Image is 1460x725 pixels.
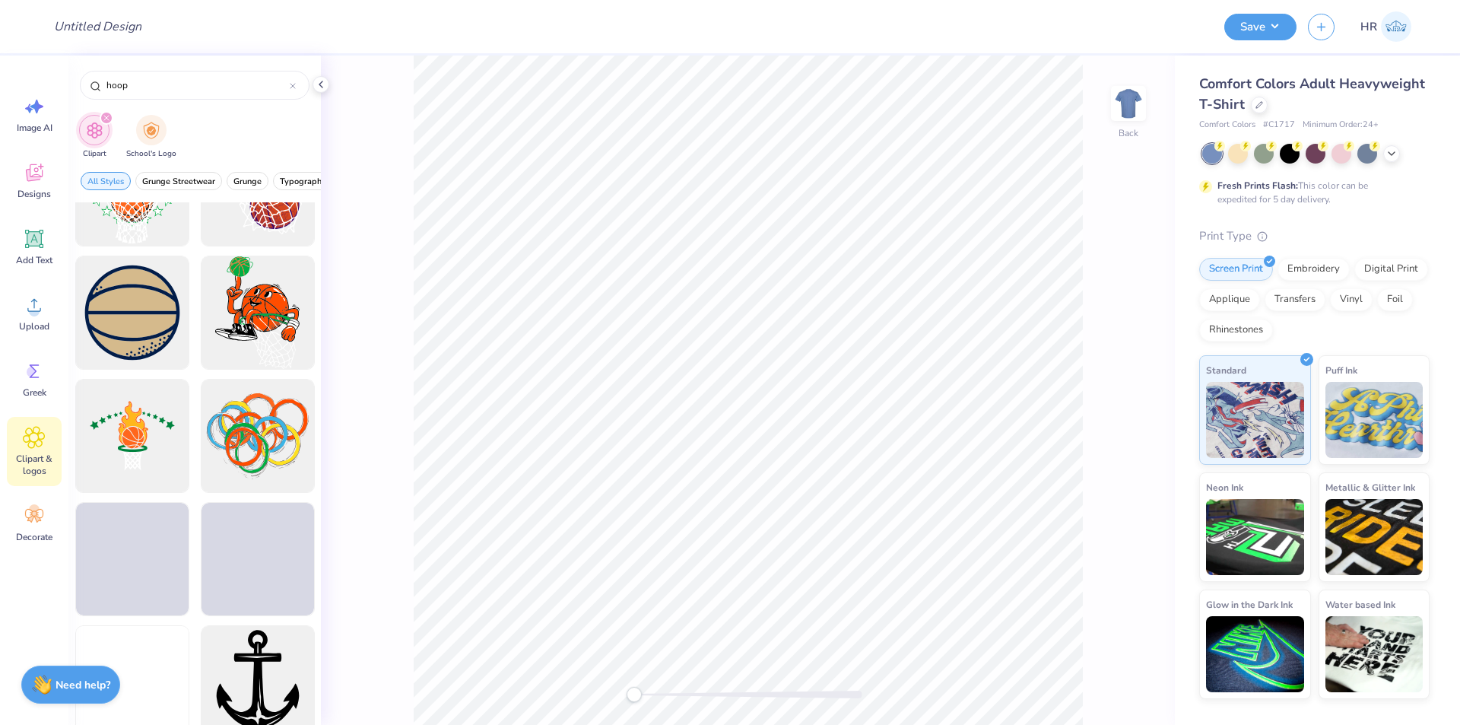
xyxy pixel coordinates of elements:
[233,176,262,187] span: Grunge
[16,531,52,543] span: Decorate
[1263,119,1295,132] span: # C1717
[1325,382,1423,458] img: Puff Ink
[1325,362,1357,378] span: Puff Ink
[1199,258,1273,281] div: Screen Print
[1217,180,1298,192] strong: Fresh Prints Flash:
[1325,499,1423,575] img: Metallic & Glitter Ink
[627,687,642,702] div: Accessibility label
[1325,616,1423,692] img: Water based Ink
[23,386,46,399] span: Greek
[83,148,106,160] span: Clipart
[17,188,51,200] span: Designs
[126,115,176,160] button: filter button
[1381,11,1411,42] img: Hazel Del Rosario
[1325,479,1415,495] span: Metallic & Glitter Ink
[1377,288,1413,311] div: Foil
[1206,362,1246,378] span: Standard
[1199,75,1425,113] span: Comfort Colors Adult Heavyweight T-Shirt
[1119,126,1138,140] div: Back
[280,176,326,187] span: Typography
[42,11,154,42] input: Untitled Design
[16,254,52,266] span: Add Text
[1354,258,1428,281] div: Digital Print
[1206,479,1243,495] span: Neon Ink
[1277,258,1350,281] div: Embroidery
[1330,288,1373,311] div: Vinyl
[1199,319,1273,342] div: Rhinestones
[17,122,52,134] span: Image AI
[1224,14,1297,40] button: Save
[1303,119,1379,132] span: Minimum Order: 24 +
[142,176,215,187] span: Grunge Streetwear
[273,172,333,190] button: filter button
[9,453,59,477] span: Clipart & logos
[79,115,109,160] button: filter button
[1354,11,1418,42] a: HR
[1217,179,1404,206] div: This color can be expedited for 5 day delivery.
[105,78,290,93] input: Try "Stars"
[1265,288,1325,311] div: Transfers
[81,172,131,190] button: filter button
[19,320,49,332] span: Upload
[87,176,124,187] span: All Styles
[1199,227,1430,245] div: Print Type
[1360,18,1377,36] span: HR
[86,122,103,139] img: Clipart Image
[135,172,222,190] button: filter button
[143,122,160,139] img: School's Logo Image
[227,172,268,190] button: filter button
[1206,596,1293,612] span: Glow in the Dark Ink
[1206,382,1304,458] img: Standard
[79,115,109,160] div: filter for Clipart
[126,148,176,160] span: School's Logo
[1199,288,1260,311] div: Applique
[126,115,176,160] div: filter for School's Logo
[1199,119,1255,132] span: Comfort Colors
[1113,88,1144,119] img: Back
[56,678,110,692] strong: Need help?
[1325,596,1395,612] span: Water based Ink
[1206,616,1304,692] img: Glow in the Dark Ink
[1206,499,1304,575] img: Neon Ink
